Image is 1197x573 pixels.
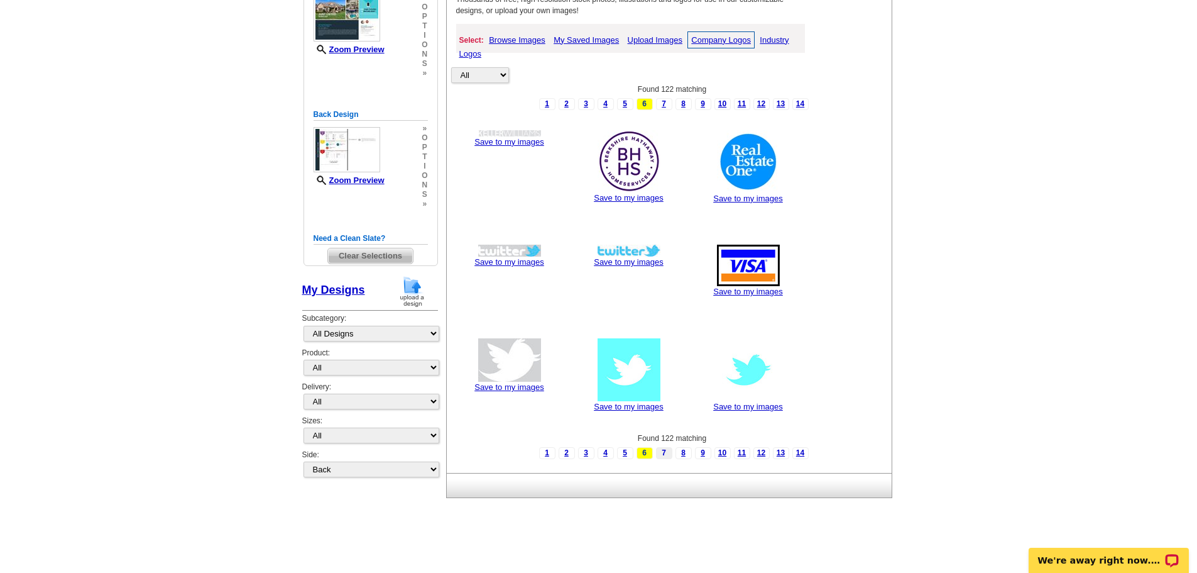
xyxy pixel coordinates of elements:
[422,143,427,152] span: p
[1020,533,1197,573] iframe: LiveChat chat widget
[617,447,633,459] a: 5
[713,194,783,203] a: Save to my images
[422,181,427,190] span: n
[717,338,780,401] img: thumb-4efd119730f0c.jpg
[314,175,385,185] a: Zoom Preview
[459,32,789,62] a: Industry Logos
[478,130,541,136] img: thumb-530fd10211d7d.jpg
[550,32,622,48] a: My Saved Images
[559,447,575,459] a: 2
[675,98,692,110] a: 8
[328,248,413,264] span: Clear Selections
[396,275,429,308] img: upload-design
[713,287,783,296] a: Save to my images
[625,32,686,48] a: Upload Images
[302,284,365,296] a: My Designs
[717,130,780,193] img: thumb-526b03dd5edcc.jpg
[474,137,544,147] a: Save to my images
[314,127,380,172] img: small-thumb.jpg
[450,84,895,95] div: Found 122 matching
[422,59,427,69] span: s
[713,402,783,411] a: Save to my images
[422,50,427,59] span: n
[559,98,575,110] a: 2
[422,3,427,12] span: o
[792,98,809,110] a: 14
[422,199,427,209] span: »
[792,447,809,459] a: 14
[598,245,660,257] img: thumb-4efd1662e52e0.jpg
[302,382,438,416] div: Delivery:
[314,233,428,245] h5: Need a Clean Slate?
[422,40,427,50] span: o
[302,450,438,479] div: Side:
[422,152,427,162] span: t
[687,31,755,48] a: Company Logos
[714,98,731,110] a: 10
[539,98,555,110] a: 1
[422,69,427,78] span: »
[675,447,692,459] a: 8
[717,245,780,286] img: thumb-4efd1212a23f1.jpg
[302,313,438,347] div: Subcategory:
[422,124,427,133] span: »
[734,447,750,459] a: 11
[656,447,672,459] a: 7
[450,433,895,444] div: Found 122 matching
[753,447,770,459] a: 12
[474,382,544,392] a: Save to my images
[474,257,544,267] a: Save to my images
[422,190,427,199] span: s
[598,338,660,401] img: thumb-4efd11a120907.jpg
[314,109,428,121] h5: Back Design
[734,98,750,110] a: 11
[695,98,711,110] a: 9
[594,193,664,203] a: Save to my images
[594,402,664,411] a: Save to my images
[478,338,541,382] img: thumb-4efd120c478e3.jpg
[422,12,427,21] span: p
[422,31,427,40] span: i
[302,348,438,382] div: Product:
[773,98,789,110] a: 13
[539,447,555,459] a: 1
[773,447,789,459] a: 13
[753,98,770,110] a: 12
[314,45,385,54] a: Zoom Preview
[714,447,731,459] a: 10
[695,447,711,459] a: 9
[422,171,427,181] span: o
[637,98,653,110] span: 6
[478,245,541,257] img: thumb-4efd166a2191f.jpg
[594,257,664,267] a: Save to my images
[656,98,672,110] a: 7
[598,130,660,192] img: thumb-530fd0f7cfa67.jpg
[578,447,594,459] a: 3
[598,98,614,110] a: 4
[598,447,614,459] a: 4
[637,447,653,459] span: 6
[617,98,633,110] a: 5
[422,162,427,171] span: i
[422,21,427,31] span: t
[578,98,594,110] a: 3
[422,133,427,143] span: o
[459,36,484,45] strong: Select:
[302,416,438,450] div: Sizes:
[486,32,549,48] a: Browse Images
